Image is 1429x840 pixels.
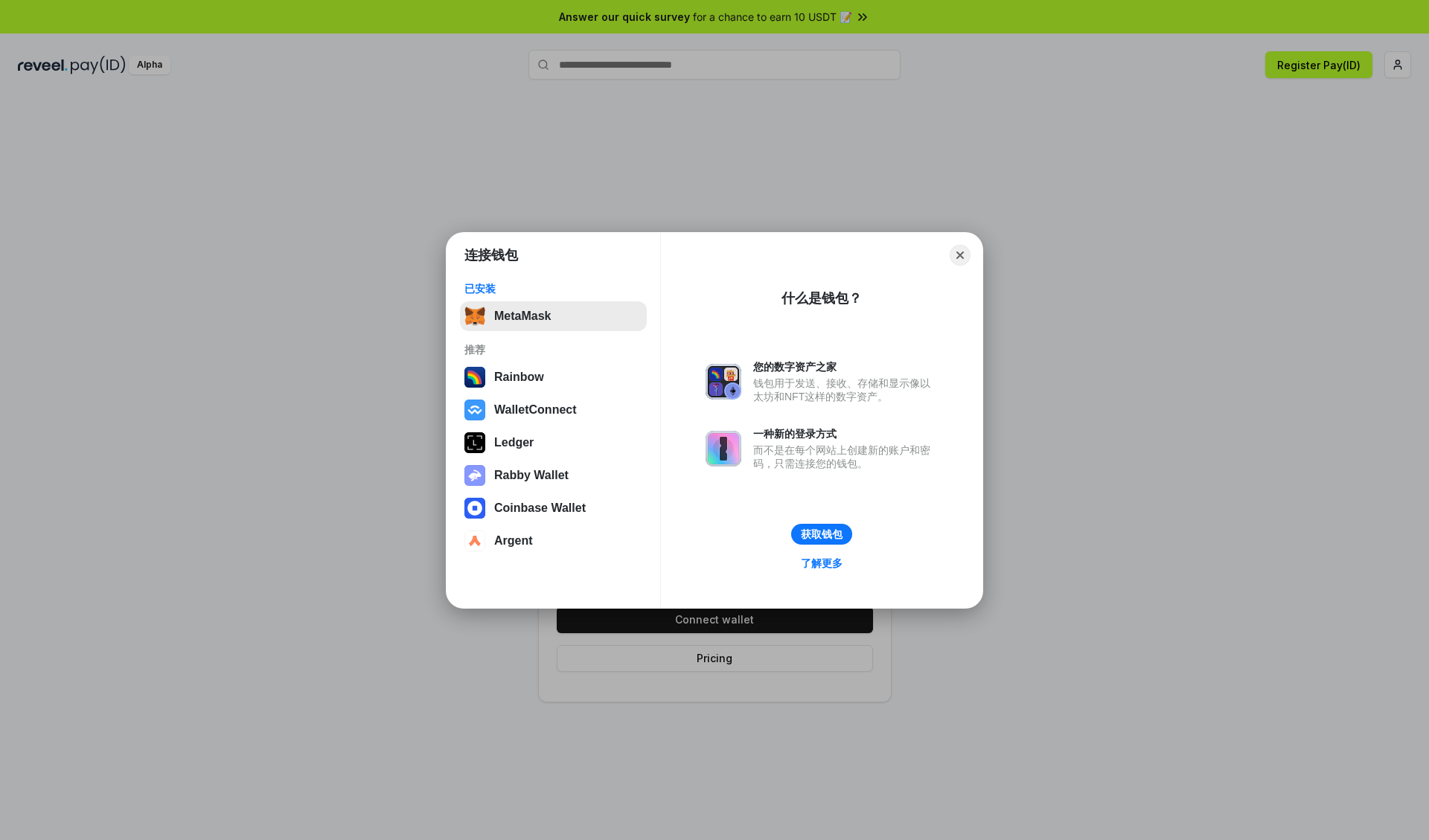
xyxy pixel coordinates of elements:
[464,246,518,264] h1: 连接钱包
[753,360,938,373] div: 您的数字资产之家
[460,395,647,425] button: WalletConnect
[494,501,586,515] div: Coinbase Wallet
[464,282,642,295] div: 已安装
[460,526,647,556] button: Argent
[706,364,741,400] img: svg+xml,%3Csvg%20xmlns%3D%22http%3A%2F%2Fwww.w3.org%2F2000%2Fsvg%22%20fill%3D%22none%22%20viewBox...
[494,371,544,384] div: Rainbow
[464,367,485,388] img: svg+xml,%3Csvg%20width%3D%22120%22%20height%3D%22120%22%20viewBox%3D%220%200%20120%20120%22%20fil...
[464,343,642,356] div: 推荐
[494,534,533,548] div: Argent
[460,493,647,523] button: Coinbase Wallet
[494,469,569,482] div: Rabby Wallet
[464,432,485,453] img: svg+xml,%3Csvg%20xmlns%3D%22http%3A%2F%2Fwww.w3.org%2F2000%2Fsvg%22%20width%3D%2228%22%20height%3...
[792,554,851,573] a: 了解更多
[753,427,938,440] div: 一种新的登录方式
[460,301,647,331] button: MetaMask
[460,428,647,458] button: Ledger
[494,403,577,417] div: WalletConnect
[801,528,843,541] div: 获取钱包
[464,465,485,486] img: svg+xml,%3Csvg%20xmlns%3D%22http%3A%2F%2Fwww.w3.org%2F2000%2Fsvg%22%20fill%3D%22none%22%20viewBox...
[950,245,971,266] button: Close
[706,431,741,467] img: svg+xml,%3Csvg%20xmlns%3D%22http%3A%2F%2Fwww.w3.org%2F2000%2Fsvg%22%20fill%3D%22none%22%20viewBox...
[464,306,485,327] img: svg+xml,%3Csvg%20fill%3D%22none%22%20height%3D%2233%22%20viewBox%3D%220%200%2035%2033%22%20width%...
[460,461,647,490] button: Rabby Wallet
[753,443,938,470] div: 而不是在每个网站上创建新的账户和密码，只需连接您的钱包。
[494,436,534,449] div: Ledger
[781,289,862,307] div: 什么是钱包？
[464,498,485,519] img: svg+xml,%3Csvg%20width%3D%2228%22%20height%3D%2228%22%20viewBox%3D%220%200%2028%2028%22%20fill%3D...
[791,524,852,545] button: 获取钱包
[464,530,485,551] img: svg+xml,%3Csvg%20width%3D%2228%22%20height%3D%2228%22%20viewBox%3D%220%200%2028%2028%22%20fill%3D...
[753,376,938,403] div: 钱包用于发送、接收、存储和显示像以太坊和NFT这样的数字资产。
[460,362,647,392] button: Rainbow
[464,400,485,420] img: svg+xml,%3Csvg%20width%3D%2228%22%20height%3D%2228%22%20viewBox%3D%220%200%2028%2028%22%20fill%3D...
[494,310,551,323] div: MetaMask
[801,557,843,570] div: 了解更多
